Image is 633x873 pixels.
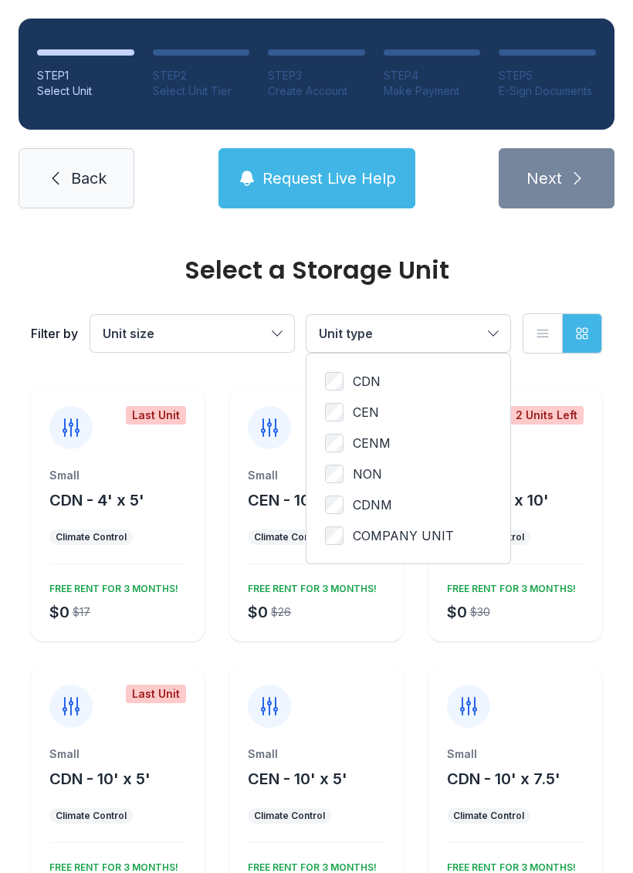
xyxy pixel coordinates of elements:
[153,68,250,83] div: STEP 2
[90,315,294,352] button: Unit size
[126,406,186,425] div: Last Unit
[325,434,344,452] input: CENM
[353,403,379,421] span: CEN
[49,468,186,483] div: Small
[248,468,384,483] div: Small
[73,604,90,620] div: $17
[103,326,154,341] span: Unit size
[509,406,584,425] div: 2 Units Left
[71,167,107,189] span: Back
[499,68,596,83] div: STEP 5
[248,768,347,790] button: CEN - 10' x 5'
[325,372,344,391] input: CDN
[325,526,344,545] input: COMPANY UNIT
[153,83,250,99] div: Select Unit Tier
[470,604,490,620] div: $30
[49,601,69,623] div: $0
[31,324,78,343] div: Filter by
[56,810,127,822] div: Climate Control
[262,167,396,189] span: Request Live Help
[56,531,127,543] div: Climate Control
[271,604,291,620] div: $26
[441,577,576,595] div: FREE RENT FOR 3 MONTHS!
[268,83,365,99] div: Create Account
[43,577,178,595] div: FREE RENT FOR 3 MONTHS!
[447,770,560,788] span: CDN - 10' x 7.5'
[242,577,377,595] div: FREE RENT FOR 3 MONTHS!
[31,258,602,283] div: Select a Storage Unit
[447,746,584,762] div: Small
[248,746,384,762] div: Small
[37,68,134,83] div: STEP 1
[447,468,584,483] div: Small
[325,465,344,483] input: NON
[353,372,381,391] span: CDN
[325,496,344,514] input: CDNM
[447,768,560,790] button: CDN - 10' x 7.5'
[268,68,365,83] div: STEP 3
[49,770,151,788] span: CDN - 10' x 5'
[353,496,392,514] span: CDNM
[353,434,391,452] span: CENM
[248,770,347,788] span: CEN - 10' x 5'
[49,489,144,511] button: CDN - 4' x 5'
[248,491,348,509] span: CEN - 10' x 4'
[254,531,325,543] div: Climate Control
[384,68,481,83] div: STEP 4
[306,315,510,352] button: Unit type
[49,746,186,762] div: Small
[126,685,186,703] div: Last Unit
[248,601,268,623] div: $0
[325,403,344,421] input: CEN
[353,465,382,483] span: NON
[499,83,596,99] div: E-Sign Documents
[248,489,348,511] button: CEN - 10' x 4'
[384,83,481,99] div: Make Payment
[353,526,454,545] span: COMPANY UNIT
[526,167,562,189] span: Next
[319,326,373,341] span: Unit type
[453,810,524,822] div: Climate Control
[254,810,325,822] div: Climate Control
[49,491,144,509] span: CDN - 4' x 5'
[37,83,134,99] div: Select Unit
[447,601,467,623] div: $0
[49,768,151,790] button: CDN - 10' x 5'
